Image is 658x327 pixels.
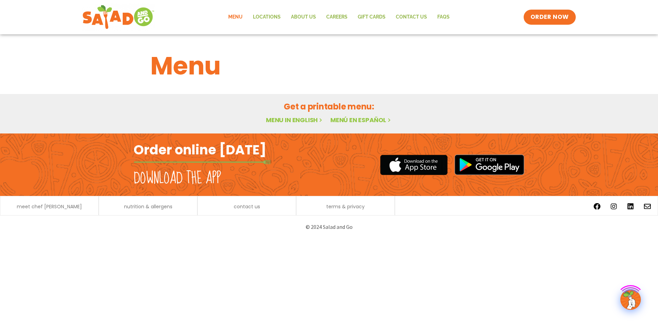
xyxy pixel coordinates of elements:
a: contact us [234,204,260,209]
nav: Menu [223,9,455,25]
h2: Download the app [134,169,221,188]
a: Careers [321,9,353,25]
a: nutrition & allergens [124,204,172,209]
img: new-SAG-logo-768×292 [82,3,155,31]
img: fork [134,160,271,164]
img: appstore [380,154,448,176]
img: google_play [454,154,524,175]
a: Locations [248,9,286,25]
p: © 2024 Salad and Go [137,222,521,232]
span: ORDER NOW [531,13,569,21]
a: Contact Us [391,9,432,25]
a: Menu [223,9,248,25]
a: GIFT CARDS [353,9,391,25]
h2: Get a printable menu: [150,101,508,113]
a: terms & privacy [326,204,365,209]
a: ORDER NOW [524,10,576,25]
a: meet chef [PERSON_NAME] [17,204,82,209]
a: About Us [286,9,321,25]
a: FAQs [432,9,455,25]
h2: Order online [DATE] [134,141,266,158]
a: Menú en español [330,116,392,124]
a: Menu in English [266,116,324,124]
h1: Menu [150,47,508,84]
